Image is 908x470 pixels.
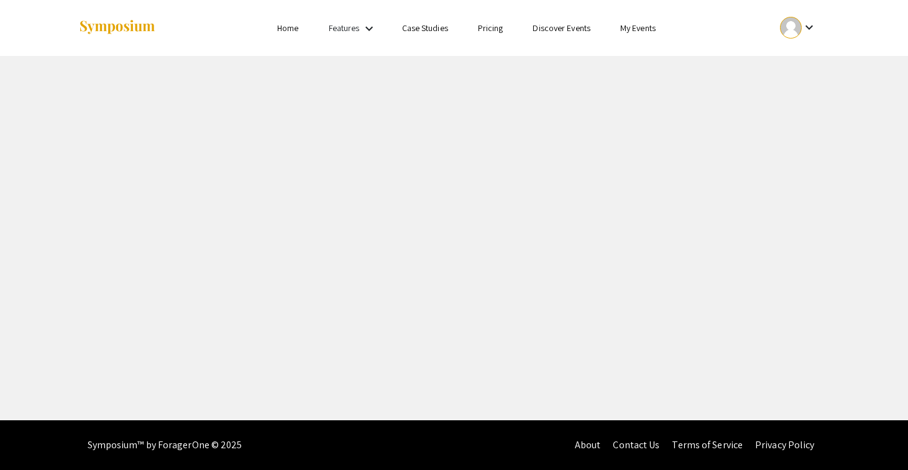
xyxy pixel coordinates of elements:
a: Terms of Service [672,438,743,451]
a: Case Studies [402,22,448,34]
div: Symposium™ by ForagerOne © 2025 [88,420,242,470]
mat-icon: Expand Features list [362,21,377,36]
a: About [575,438,601,451]
a: Privacy Policy [755,438,814,451]
a: Home [277,22,298,34]
a: Contact Us [613,438,659,451]
a: My Events [620,22,656,34]
img: Symposium by ForagerOne [78,19,156,36]
a: Discover Events [533,22,590,34]
a: Pricing [478,22,503,34]
mat-icon: Expand account dropdown [802,20,817,35]
button: Expand account dropdown [767,14,830,42]
a: Features [329,22,360,34]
